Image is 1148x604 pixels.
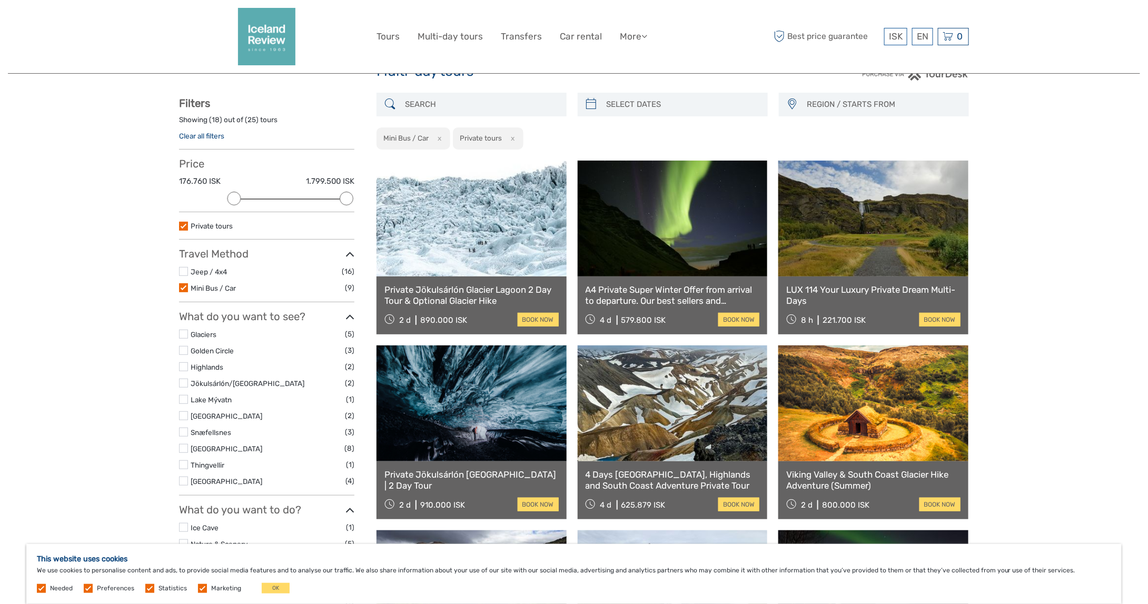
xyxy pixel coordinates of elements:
[503,133,518,144] button: x
[518,498,559,511] a: book now
[179,247,354,260] h3: Travel Method
[345,361,354,373] span: (2)
[518,313,559,326] a: book now
[889,31,903,42] span: ISK
[191,477,262,486] a: [GEOGRAPHIC_DATA]
[600,315,612,325] span: 4 d
[955,31,964,42] span: 0
[418,29,483,44] a: Multi-day tours
[191,379,304,388] a: Jökulsárlón/[GEOGRAPHIC_DATA]
[919,498,961,511] a: book now
[345,328,354,340] span: (5)
[179,157,354,170] h3: Price
[238,8,295,65] img: 2352-2242c590-57d0-4cbf-9375-f685811e12ac_logo_big.png
[15,18,119,27] p: We're away right now. Please check back later!
[191,444,262,453] a: [GEOGRAPHIC_DATA]
[191,540,248,548] a: Nature & Scenery
[345,538,354,550] span: (5)
[346,521,354,533] span: (1)
[621,500,666,510] div: 625.879 ISK
[179,132,224,140] a: Clear all filters
[586,284,760,306] a: A4 Private Super Winter Offer from arrival to departure. Our best sellers and Northern Lights for...
[501,29,542,44] a: Transfers
[346,459,354,471] span: (1)
[191,284,236,292] a: Mini Bus / Car
[377,29,400,44] a: Tours
[420,500,465,510] div: 910.000 ISK
[718,498,759,511] a: book now
[191,428,231,437] a: Snæfellsnes
[191,346,234,355] a: Golden Circle
[344,442,354,454] span: (8)
[718,313,759,326] a: book now
[179,310,354,323] h3: What do you want to see?
[420,315,467,325] div: 890.000 ISK
[306,176,354,187] label: 1.799.500 ISK
[211,584,241,593] label: Marketing
[191,268,227,276] a: Jeep / 4x4
[345,282,354,294] span: (9)
[862,67,969,81] img: PurchaseViaTourDesk.png
[345,410,354,422] span: (2)
[560,29,602,44] a: Car rental
[801,500,813,510] span: 2 d
[37,555,1111,563] h5: This website uses cookies
[191,395,232,404] a: Lake Mývatn
[919,313,961,326] a: book now
[345,344,354,357] span: (3)
[345,426,354,438] span: (3)
[121,16,134,29] button: Open LiveChat chat widget
[248,115,256,125] label: 25
[399,500,411,510] span: 2 d
[401,95,561,114] input: SEARCH
[179,97,210,110] strong: Filters
[801,315,813,325] span: 8 h
[179,115,354,131] div: Showing ( ) out of ( ) tours
[771,28,882,45] span: Best price guarantee
[191,523,219,532] a: Ice Cave
[384,134,429,142] h2: Mini Bus / Car
[823,315,866,325] div: 221.700 ISK
[345,377,354,389] span: (2)
[802,96,964,113] button: REGION / STARTS FROM
[786,284,961,306] a: LUX 114 Your Luxury Private Dream Multi-Days
[346,393,354,405] span: (1)
[179,503,354,516] h3: What do you want to do?
[600,500,612,510] span: 4 d
[822,500,869,510] div: 800.000 ISK
[97,584,134,593] label: Preferences
[431,133,445,144] button: x
[262,583,290,593] button: OK
[586,469,760,491] a: 4 Days [GEOGRAPHIC_DATA], Highlands and South Coast Adventure Private Tour
[345,475,354,487] span: (4)
[384,469,559,491] a: Private Jökulsárlón [GEOGRAPHIC_DATA] | 2 Day Tour
[384,284,559,306] a: Private Jökulsárlón Glacier Lagoon 2 Day Tour & Optional Glacier Hike
[621,315,666,325] div: 579.800 ISK
[912,28,933,45] div: EN
[620,29,647,44] a: More
[26,544,1122,604] div: We use cookies to personalise content and ads, to provide social media features and to analyse ou...
[602,95,763,114] input: SELECT DATES
[399,315,411,325] span: 2 d
[786,469,961,491] a: Viking Valley & South Coast Glacier Hike Adventure (Summer)
[191,461,224,469] a: Thingvellir
[342,265,354,278] span: (16)
[191,363,223,371] a: Highlands
[460,134,502,142] h2: Private tours
[191,222,233,230] a: Private tours
[50,584,73,593] label: Needed
[179,176,221,187] label: 176.760 ISK
[159,584,187,593] label: Statistics
[191,330,216,339] a: Glaciers
[191,412,262,420] a: [GEOGRAPHIC_DATA]
[212,115,220,125] label: 18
